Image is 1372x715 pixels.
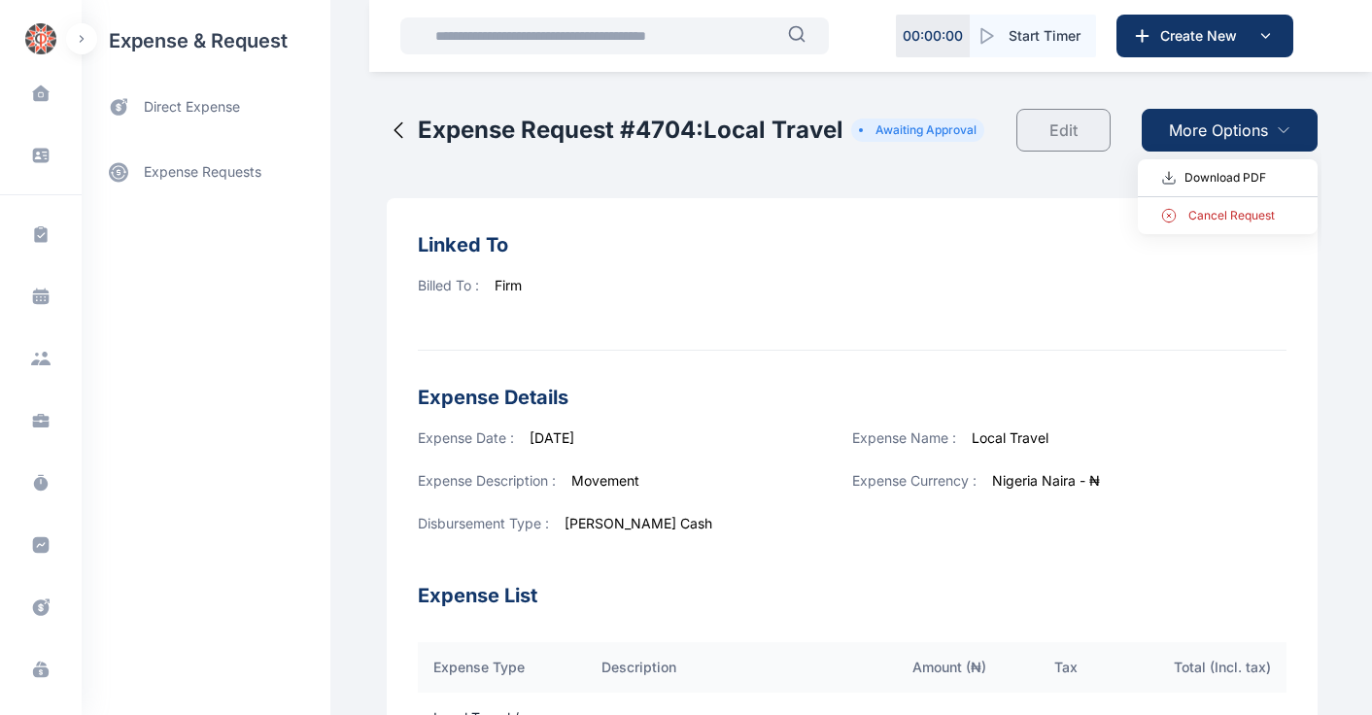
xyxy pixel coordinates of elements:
h3: Linked To [418,229,1286,260]
th: Amount ( ₦ ) [891,642,1008,693]
span: Expense Description : [418,472,556,489]
span: [DATE] [530,429,574,446]
span: Expense Name : [852,429,956,446]
a: expense requests [82,149,330,195]
span: Expense Currency : [852,472,977,489]
span: Start Timer [1009,26,1080,46]
span: Local Travel [972,429,1048,446]
img: fi_download.408fa70a.svg [1161,170,1177,186]
h2: Expense Request # 4704 : Local Travel [418,115,843,146]
button: Edit [1016,109,1111,152]
span: Billed To : [418,277,479,293]
span: Firm [495,277,522,293]
th: Total (Incl. tax) [1123,642,1286,693]
th: Description [578,642,891,693]
p: 00 : 00 : 00 [903,26,963,46]
button: Create New [1116,15,1293,57]
h3: Expense Details [418,382,1286,413]
button: Start Timer [970,15,1096,57]
span: Cancel Request [1188,206,1275,225]
h3: Expense List [418,557,1286,611]
span: Expense Date : [418,429,514,446]
th: Tax [1008,642,1124,693]
span: Create New [1152,26,1253,46]
a: direct expense [82,82,330,133]
div: expense requests [82,133,330,195]
span: [PERSON_NAME] Cash [565,515,712,531]
span: Download PDF [1184,168,1266,187]
span: Disbursement Type : [418,515,549,531]
span: More Options [1169,119,1268,142]
span: direct expense [144,97,240,118]
button: Expense Request #4704:Local TravelAwaiting Approval [387,93,984,167]
th: Expense Type [418,642,578,693]
span: Nigeria Naira - ₦ [992,472,1100,489]
a: Edit [1016,93,1126,167]
li: Awaiting Approval [859,122,977,138]
span: Movement [571,472,639,489]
